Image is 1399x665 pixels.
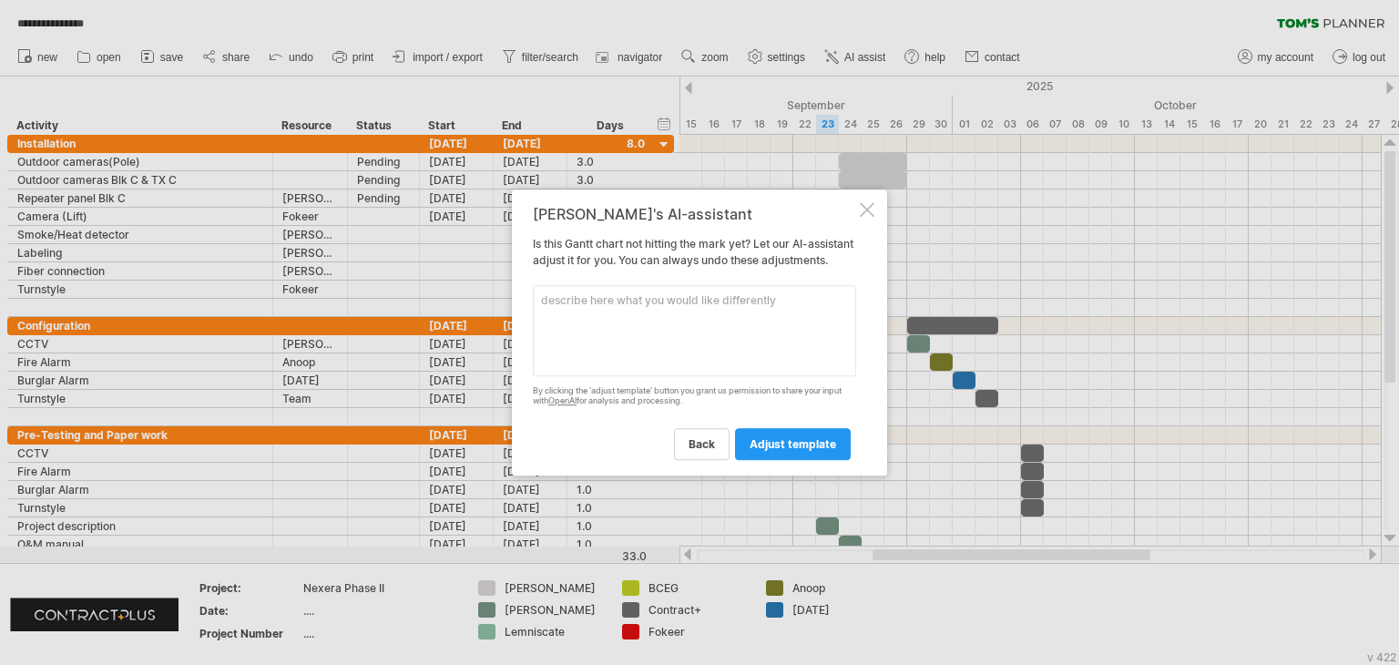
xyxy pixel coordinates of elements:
a: OpenAI [548,395,577,405]
a: adjust template [735,428,851,460]
span: back [689,437,715,451]
span: adjust template [750,437,836,451]
div: By clicking the 'adjust template' button you grant us permission to share your input with for ana... [533,386,856,406]
div: Is this Gantt chart not hitting the mark yet? Let our AI-assistant adjust it for you. You can alw... [533,206,856,459]
a: back [674,428,730,460]
div: [PERSON_NAME]'s AI-assistant [533,206,856,222]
